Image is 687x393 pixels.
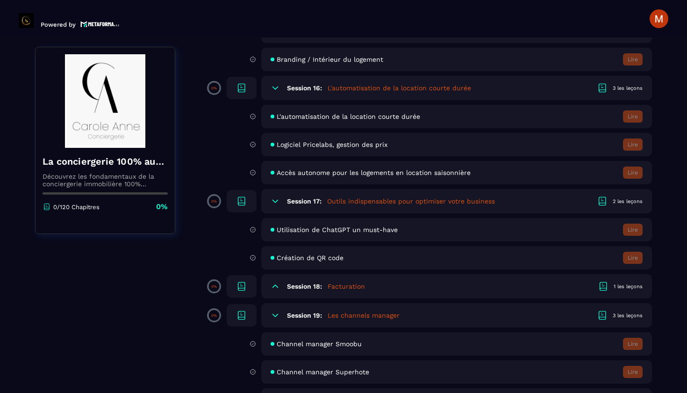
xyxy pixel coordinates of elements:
[623,53,643,65] button: Lire
[328,311,400,320] h5: Les channels manager
[623,338,643,350] button: Lire
[277,169,471,176] span: Accès autonome pour les logements en location saisonnière
[156,202,168,212] p: 0%
[43,173,168,188] p: Découvrez les fondamentaux de la conciergerie immobilière 100% automatisée. Cette formation est c...
[211,313,217,318] p: 0%
[277,368,369,376] span: Channel manager Superhote
[613,198,643,205] div: 2 les leçons
[43,54,168,148] img: banner
[43,155,168,168] h4: La conciergerie 100% automatisée
[623,110,643,123] button: Lire
[41,21,76,28] p: Powered by
[287,283,322,290] h6: Session 18:
[327,196,495,206] h5: Outils indispensables pour optimiser votre business
[623,366,643,378] button: Lire
[277,113,420,120] span: L'automatisation de la location courte durée
[277,254,343,262] span: Création de QR code
[287,312,322,319] h6: Session 19:
[277,56,383,63] span: Branding / Intérieur du logement
[211,86,217,90] p: 0%
[211,284,217,289] p: 0%
[277,340,362,348] span: Channel manager Smoobu
[80,20,120,28] img: logo
[623,252,643,264] button: Lire
[211,199,217,204] p: 0%
[287,84,322,92] h6: Session 16:
[623,167,643,179] button: Lire
[623,224,643,236] button: Lire
[287,197,322,205] h6: Session 17:
[614,283,643,290] div: 1 les leçons
[623,138,643,151] button: Lire
[613,312,643,319] div: 3 les leçons
[277,141,387,148] span: Logiciel Pricelabs, gestion des prix
[277,226,398,233] span: Utilisation de ChatGPT un must-have
[19,13,34,28] img: logo-branding
[328,282,365,291] h5: Facturation
[53,204,100,211] p: 0/120 Chapitres
[613,85,643,92] div: 3 les leçons
[328,83,471,93] h5: L'automatisation de la location courte durée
